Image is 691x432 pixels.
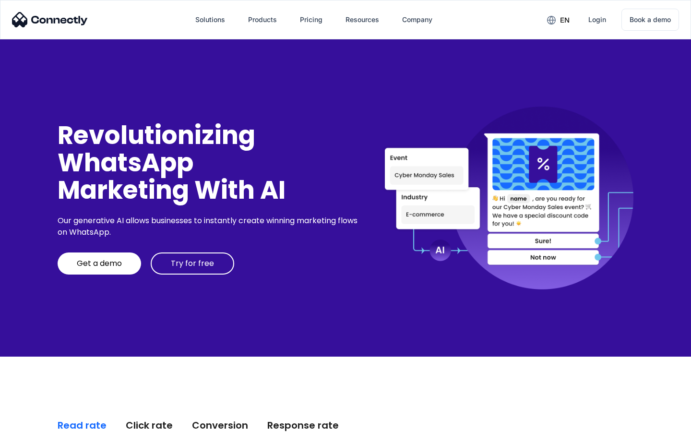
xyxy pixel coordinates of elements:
div: Products [248,13,277,26]
div: Response rate [267,419,339,432]
div: Revolutionizing WhatsApp Marketing With AI [58,121,361,204]
div: Try for free [171,259,214,268]
div: Click rate [126,419,173,432]
div: Resources [345,13,379,26]
div: en [560,13,570,27]
div: Our generative AI allows businesses to instantly create winning marketing flows on WhatsApp. [58,215,361,238]
a: Book a demo [621,9,679,31]
a: Get a demo [58,252,141,275]
div: Read rate [58,419,107,432]
div: Solutions [195,13,225,26]
img: Connectly Logo [12,12,88,27]
div: Conversion [192,419,248,432]
a: Try for free [151,252,234,275]
div: Pricing [300,13,322,26]
a: Login [581,8,614,31]
div: Get a demo [77,259,122,268]
div: Login [588,13,606,26]
a: Pricing [292,8,330,31]
div: Company [402,13,432,26]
